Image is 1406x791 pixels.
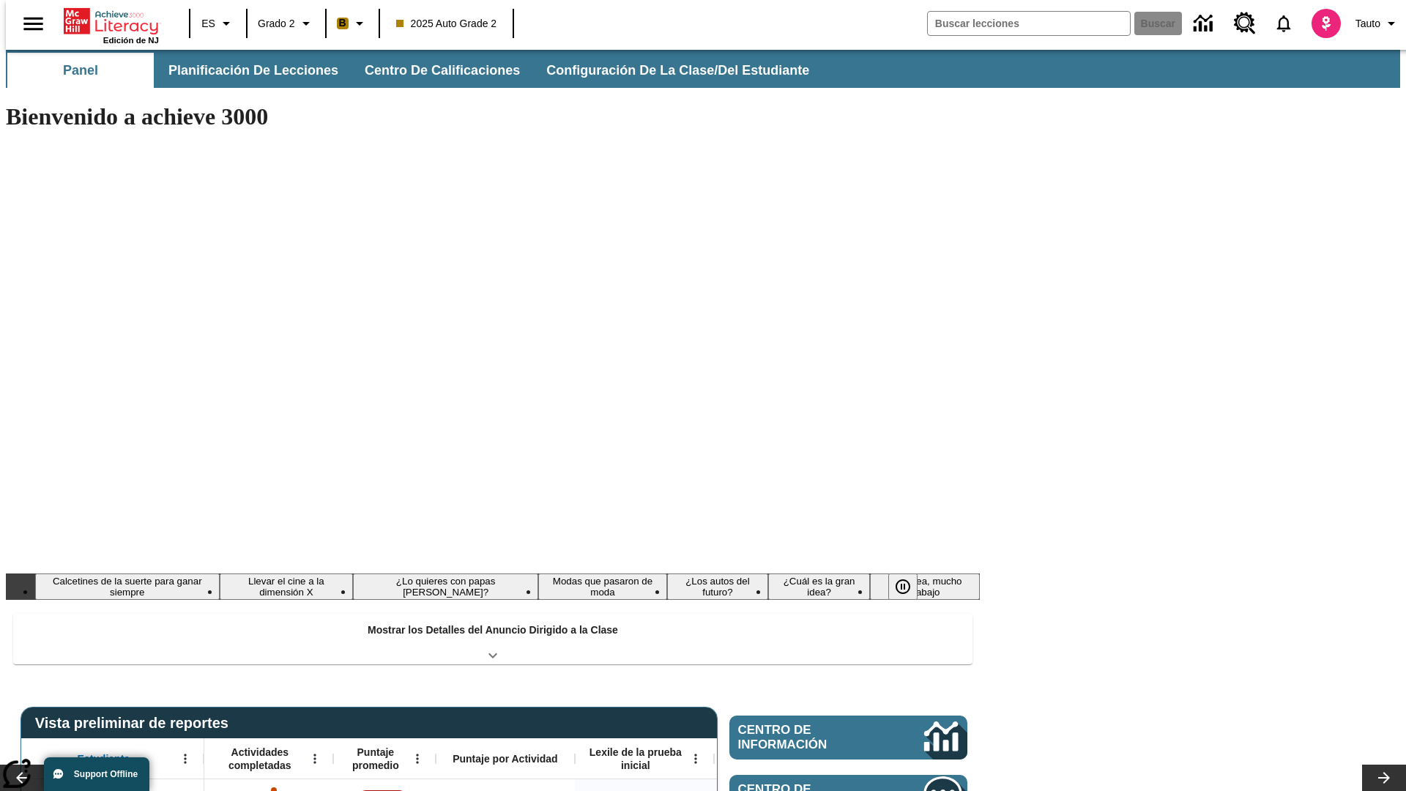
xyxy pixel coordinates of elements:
button: Abrir menú [304,748,326,770]
button: Lenguaje: ES, Selecciona un idioma [195,10,242,37]
a: Portada [64,7,159,36]
a: Centro de información [729,716,967,760]
button: Abrir menú [685,748,707,770]
button: Diapositiva 2 Llevar el cine a la dimensión X [220,573,354,600]
div: Subbarra de navegación [6,50,1400,88]
button: Support Offline [44,757,149,791]
button: Abrir menú [406,748,428,770]
button: Panel [7,53,154,88]
button: Abrir menú [174,748,196,770]
input: Buscar campo [928,12,1130,35]
button: Perfil/Configuración [1350,10,1406,37]
span: Tauto [1355,16,1380,31]
a: Centro de información [1185,4,1225,44]
button: Centro de calificaciones [353,53,532,88]
button: Diapositiva 3 ¿Lo quieres con papas fritas? [353,573,538,600]
span: Lexile de la prueba inicial [582,746,689,772]
button: Planificación de lecciones [157,53,350,88]
span: Edición de NJ [103,36,159,45]
span: Actividades completadas [212,746,308,772]
div: Mostrar los Detalles del Anuncio Dirigido a la Clase [13,614,972,664]
a: Notificaciones [1265,4,1303,42]
h1: Bienvenido a achieve 3000 [6,103,980,130]
button: Escoja un nuevo avatar [1303,4,1350,42]
span: B [339,14,346,32]
span: Vista preliminar de reportes [35,715,236,732]
span: Estudiante [78,752,130,765]
span: Support Offline [74,769,138,779]
button: Boost El color de la clase es anaranjado claro. Cambiar el color de la clase. [331,10,374,37]
div: Subbarra de navegación [6,53,822,88]
div: Pausar [888,573,932,600]
button: Diapositiva 6 ¿Cuál es la gran idea? [768,573,870,600]
button: Diapositiva 1 Calcetines de la suerte para ganar siempre [35,573,220,600]
img: avatar image [1312,9,1341,38]
span: Puntaje por Actividad [453,752,557,765]
button: Abrir el menú lateral [12,2,55,45]
button: Configuración de la clase/del estudiante [535,53,821,88]
div: Portada [64,5,159,45]
button: Diapositiva 4 Modas que pasaron de moda [538,573,667,600]
span: Grado 2 [258,16,295,31]
button: Grado: Grado 2, Elige un grado [252,10,321,37]
span: ES [201,16,215,31]
button: Carrusel de lecciones, seguir [1362,765,1406,791]
button: Diapositiva 7 Una idea, mucho trabajo [870,573,980,600]
span: 2025 Auto Grade 2 [396,16,497,31]
span: Centro de información [738,723,875,752]
span: Puntaje promedio [341,746,411,772]
body: Máximo 600 caracteres Presiona Escape para desactivar la barra de herramientas Presiona Alt + F10... [6,12,214,25]
a: Centro de recursos, Se abrirá en una pestaña nueva. [1225,4,1265,43]
button: Pausar [888,573,918,600]
button: Diapositiva 5 ¿Los autos del futuro? [667,573,768,600]
p: Mostrar los Detalles del Anuncio Dirigido a la Clase [368,623,618,638]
